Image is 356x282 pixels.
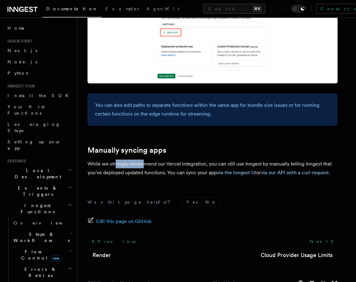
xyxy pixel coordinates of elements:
[11,266,68,279] span: Errors & Retries
[5,84,35,89] span: Inngest tour
[8,104,45,116] span: Your first Functions
[8,139,61,151] span: Setting up your app
[5,56,73,67] a: Node.js
[88,236,139,247] a: Previous
[5,39,32,44] span: Quick start
[46,6,98,11] span: Documentation
[5,202,68,215] span: Inngest Functions
[8,71,30,76] span: Python
[5,182,73,200] button: Events & Triggers
[5,101,73,119] a: Your first Functions
[51,255,61,262] span: new
[203,4,265,14] button: Search...⌘K
[93,251,111,260] a: Render
[105,6,139,11] span: Examples
[11,264,73,281] button: Errors & Retries
[217,170,256,176] a: via the Inngest UI
[88,93,338,126] div: You can also add paths to separate functions within the same app for bundle size issues or for ru...
[261,170,329,176] a: via our API with a curl request
[11,246,73,264] button: Flow Controlnew
[11,249,69,261] span: Flow Control
[306,236,338,247] a: Next
[11,217,73,229] a: Overview
[146,6,179,11] span: AgentKit
[5,167,68,180] span: Local Development
[88,217,152,226] a: Edit this page on GitHub
[8,59,37,64] span: Node.js
[8,48,37,53] span: Next.js
[5,67,73,79] a: Python
[102,2,143,17] a: Examples
[5,165,73,182] button: Local Development
[8,25,25,31] span: Home
[11,229,73,246] button: Steps & Workflows
[88,146,166,155] a: Manually syncing apps
[96,217,152,226] span: Edit this page on GitHub
[253,6,262,12] kbd: ⌘K
[5,45,73,56] a: Next.js
[88,160,338,177] p: While we strongly recommend our Vercel integration, you can still use Inngest by manually telling...
[5,159,26,164] span: Features
[5,119,73,136] a: Leveraging Steps
[5,200,73,217] button: Inngest Functions
[261,251,333,260] a: Cloud Provider Usage Limits
[43,2,102,17] a: Documentation
[202,197,220,207] button: No
[88,199,175,205] p: Was this page helpful?
[143,2,183,17] a: AgentKit
[183,197,201,207] button: Yes
[291,5,306,12] button: Toggle dark mode
[5,136,73,154] a: Setting up your app
[8,93,72,98] span: Install the SDK
[5,22,73,34] a: Home
[5,185,68,197] span: Events & Triggers
[13,220,78,225] span: Overview
[11,231,70,244] span: Steps & Workflows
[5,90,73,101] a: Install the SDK
[8,122,60,133] span: Leveraging Steps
